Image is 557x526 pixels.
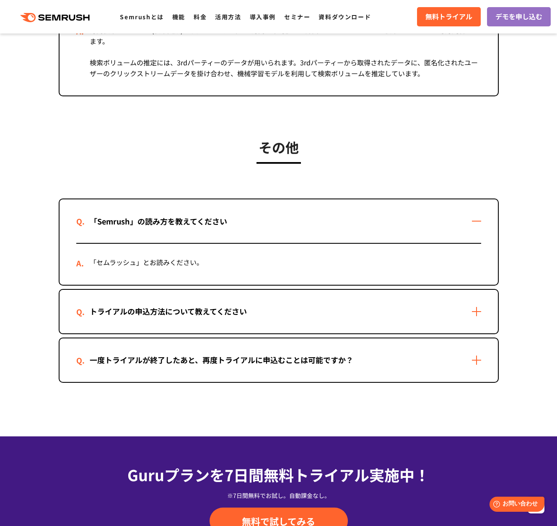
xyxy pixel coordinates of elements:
a: 機能 [172,13,185,21]
a: 活用方法 [215,13,241,21]
a: 無料トライアル [417,7,481,26]
div: 「セムラッシュ」とお読みください。 [76,244,481,285]
a: 導入事例 [250,13,276,21]
div: 月間検索ボリューム (検索回数) を表します。過去12か月間の平均値から算出されています。また、検索ボリュームは毎月更新されます。 検索ボリュームの推定には、3rdパーティーのデータが用いられま... [76,12,481,95]
a: デモを申し込む [487,7,551,26]
div: ※7日間無料でお試し。自動課金なし。 [59,491,499,500]
div: トライアルの申込方法について教えてください [76,305,260,317]
div: 一度トライアルが終了したあと、再度トライアルに申込むことは可能ですか？ [76,354,367,366]
a: 料金 [194,13,207,21]
a: セミナー [284,13,310,21]
a: 資料ダウンロード [319,13,371,21]
a: Semrushとは [120,13,163,21]
h3: その他 [59,137,499,157]
div: Guruプランを7日間 [59,463,499,486]
span: 無料トライアル実施中！ [264,464,430,485]
iframe: Help widget launcher [482,493,548,517]
div: 「Semrush」の読み方を教えてください [76,215,241,227]
span: デモを申し込む [495,11,542,22]
span: 無料トライアル [425,11,472,22]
